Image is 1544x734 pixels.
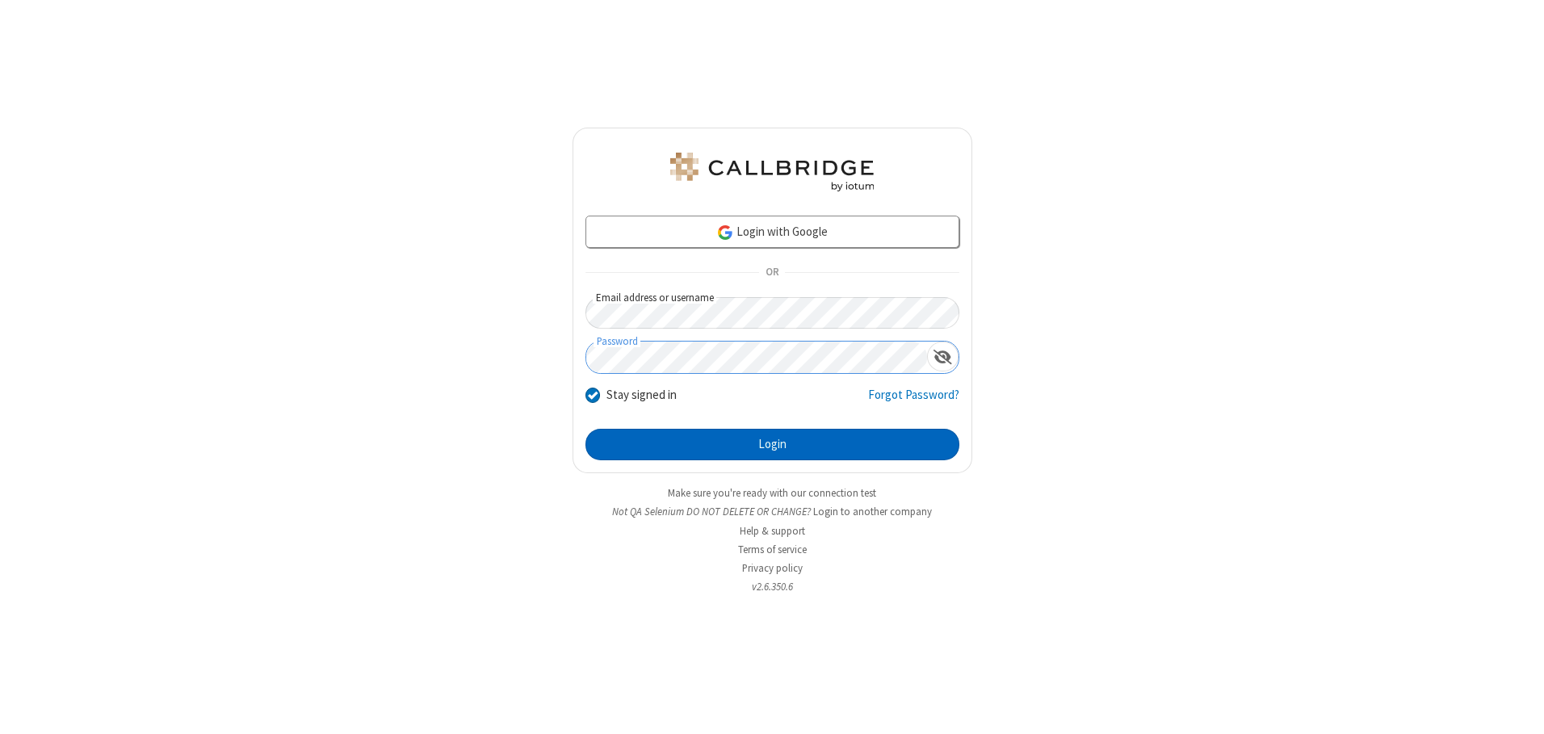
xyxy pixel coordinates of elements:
button: Login [585,429,959,461]
div: Show password [927,342,959,371]
input: Email address or username [585,297,959,329]
span: OR [759,262,785,284]
a: Terms of service [738,543,807,556]
img: QA Selenium DO NOT DELETE OR CHANGE [667,153,877,191]
li: Not QA Selenium DO NOT DELETE OR CHANGE? [573,504,972,519]
img: google-icon.png [716,224,734,241]
a: Forgot Password? [868,386,959,417]
a: Help & support [740,524,805,538]
label: Stay signed in [606,386,677,405]
a: Privacy policy [742,561,803,575]
button: Login to another company [813,504,932,519]
input: Password [586,342,927,373]
a: Login with Google [585,216,959,248]
li: v2.6.350.6 [573,579,972,594]
a: Make sure you're ready with our connection test [668,486,876,500]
